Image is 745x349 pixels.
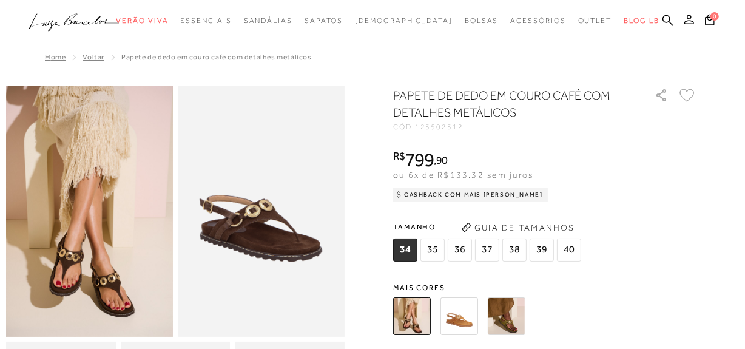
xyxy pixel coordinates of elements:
[180,10,231,32] a: noSubCategoriesText
[121,53,312,61] span: PAPETE DE DEDO EM COURO CAFÉ COM DETALHES METÁLICOS
[393,170,533,180] span: ou 6x de R$133,32 sem juros
[502,239,527,262] span: 38
[448,239,472,262] span: 36
[244,10,292,32] a: noSubCategoriesText
[178,86,345,337] img: image
[475,239,499,262] span: 37
[511,10,566,32] a: noSubCategoriesText
[488,297,525,335] img: PAPETE DE DEDO EM COURO VERDE ASPARGO COM DETALHES METÁLICOS
[465,10,499,32] a: noSubCategoriesText
[393,284,696,291] span: Mais cores
[405,149,434,171] span: 799
[244,16,292,25] span: Sandálias
[434,155,448,166] i: ,
[624,10,659,32] a: BLOG LB
[393,188,548,202] div: Cashback com Mais [PERSON_NAME]
[355,10,453,32] a: noSubCategoriesText
[457,218,579,237] button: Guia de Tamanhos
[701,13,718,30] button: 0
[710,12,719,21] span: 0
[440,297,478,335] img: PAPETE DE DEDO EM COURO CARAMELO COM DETALHES METÁLICOS
[465,16,499,25] span: Bolsas
[305,16,343,25] span: Sapatos
[393,239,417,262] span: 34
[116,16,168,25] span: Verão Viva
[393,297,431,335] img: PAPETE DE DEDO EM COURO CAFÉ COM DETALHES METÁLICOS
[45,53,66,61] a: Home
[511,16,566,25] span: Acessórios
[393,87,621,121] h1: PAPETE DE DEDO EM COURO CAFÉ COM DETALHES METÁLICOS
[415,123,464,131] span: 123502312
[393,123,636,130] div: CÓD:
[530,239,554,262] span: 39
[83,53,104,61] a: Voltar
[624,16,659,25] span: BLOG LB
[305,10,343,32] a: noSubCategoriesText
[6,86,173,337] img: image
[355,16,453,25] span: [DEMOGRAPHIC_DATA]
[557,239,581,262] span: 40
[393,218,584,236] span: Tamanho
[436,154,448,166] span: 90
[116,10,168,32] a: noSubCategoriesText
[180,16,231,25] span: Essenciais
[578,10,612,32] a: noSubCategoriesText
[420,239,445,262] span: 35
[578,16,612,25] span: Outlet
[393,151,405,161] i: R$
